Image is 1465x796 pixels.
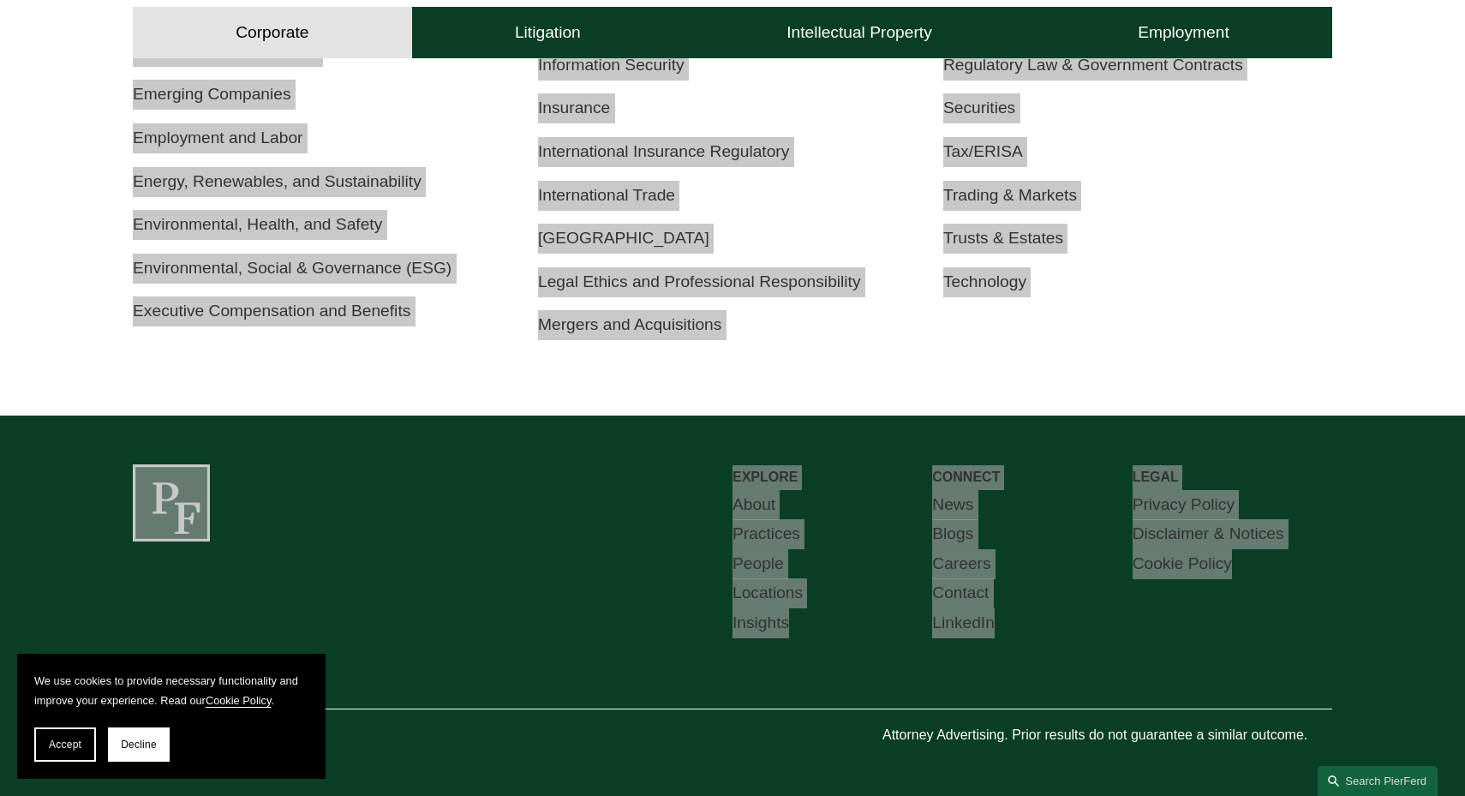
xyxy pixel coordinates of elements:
strong: CONNECT [932,470,1000,484]
p: Attorney Advertising. Prior results do not guarantee a similar outcome. [882,723,1332,748]
a: Trusts & Estates [943,229,1063,247]
a: Executive Compensation and Benefits [133,302,410,320]
h4: Employment [1138,22,1229,43]
a: Technology [943,272,1026,290]
p: We use cookies to provide necessary functionality and improve your experience. Read our . [34,671,308,710]
span: Accept [49,739,81,751]
a: [GEOGRAPHIC_DATA] [538,229,709,247]
a: Energy, Renewables, and Sustainability [133,172,422,190]
h4: Intellectual Property [786,22,932,43]
a: Legal Ethics and Professional Responsibility [538,272,861,290]
a: LinkedIn [932,608,995,638]
a: Trading & Markets [943,186,1077,204]
strong: EXPLORE [732,470,798,484]
h4: Corporate [236,22,308,43]
a: Environmental, Social & Governance (ESG) [133,259,451,277]
section: Cookie banner [17,654,326,779]
a: Practices [732,519,800,549]
strong: LEGAL [1133,470,1179,484]
a: Information Security [538,56,685,74]
a: Environmental, Health, and Safety [133,215,382,233]
a: Search this site [1318,766,1438,796]
a: International Insurance Regulatory [538,142,789,160]
a: International Trade [538,186,675,204]
a: Blogs [932,519,973,549]
a: Insights [732,608,789,638]
a: Contact [932,578,989,608]
a: Privacy Policy [1133,490,1235,520]
a: Cookie Policy [1133,549,1232,579]
a: Tax/ERISA [943,142,1023,160]
a: Securities [943,99,1015,117]
a: About [732,490,775,520]
button: Accept [34,727,96,762]
a: Mergers and Acquisitions [538,315,721,333]
span: Decline [121,739,157,751]
a: Locations [732,578,803,608]
a: Emerging Companies [133,85,291,103]
a: Cookie Policy [206,694,272,707]
a: Commercial Transactions [133,42,318,60]
a: Employment and Labor [133,129,302,147]
a: Careers [932,549,990,579]
a: Regulatory Law & Government Contracts [943,56,1243,74]
a: Disclaimer & Notices [1133,519,1284,549]
a: People [732,549,784,579]
h4: Litigation [515,22,581,43]
button: Decline [108,727,170,762]
a: News [932,490,973,520]
a: Insurance [538,99,610,117]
